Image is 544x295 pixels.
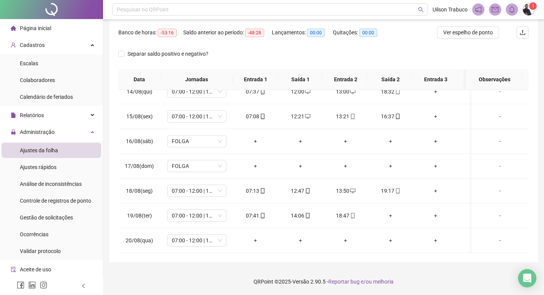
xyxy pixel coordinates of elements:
[127,89,152,95] span: 14/08(qui)
[20,164,56,170] span: Ajustes rápidos
[458,69,503,90] th: Saída 3
[349,114,355,119] span: mobile
[20,248,61,254] span: Validar protocolo
[472,75,517,84] span: Observações
[478,137,523,145] div: -
[272,28,333,37] div: Lançamentos:
[478,211,523,220] div: -
[20,266,51,272] span: Aceite de uso
[172,86,222,97] span: 07:00 - 12:00 | 13:00 - 17:00
[259,188,265,193] span: mobile
[359,29,377,37] span: 00:00
[172,160,222,172] span: FOLGA
[323,69,368,90] th: Entrada 2
[374,137,407,145] div: +
[20,231,48,237] span: Ocorrências
[259,213,265,218] span: mobile
[28,281,36,289] span: linkedin
[413,69,458,90] th: Entrada 3
[239,162,272,170] div: +
[443,28,493,37] span: Ver espelho de ponto
[464,87,497,96] div: +
[349,188,355,193] span: desktop
[394,114,400,119] span: mobile
[329,236,362,245] div: +
[329,112,362,121] div: 13:21
[259,114,265,119] span: mobile
[333,28,386,37] div: Quitações:
[284,87,317,96] div: 12:00
[20,25,51,31] span: Página inicial
[419,162,452,170] div: +
[292,279,309,285] span: Versão
[11,113,16,118] span: file
[20,77,55,83] span: Colaboradores
[172,185,222,197] span: 07:00 - 12:00 | 13:00 - 17:00
[20,42,45,48] span: Cadastros
[81,283,86,289] span: left
[233,69,278,90] th: Entrada 1
[239,211,272,220] div: 07:41
[284,211,317,220] div: 14:06
[437,26,499,39] button: Ver espelho de ponto
[278,69,323,90] th: Saída 1
[466,69,523,90] th: Observações
[172,235,222,246] span: 07:00 - 12:00 | 13:00 - 17:00
[464,187,497,195] div: +
[284,112,317,121] div: 12:21
[124,50,211,58] span: Separar saldo positivo e negativo?
[126,113,153,119] span: 15/08(sex)
[532,3,534,9] span: 1
[374,162,407,170] div: +
[374,87,407,96] div: 18:32
[419,211,452,220] div: +
[40,281,47,289] span: instagram
[329,187,362,195] div: 13:50
[520,29,526,35] span: upload
[304,213,310,218] span: mobile
[284,137,317,145] div: +
[11,42,16,48] span: user-add
[508,6,515,13] span: bell
[239,236,272,245] div: +
[329,211,362,220] div: 18:47
[103,268,544,295] footer: QRPoint © 2025 - 2.90.5 -
[20,112,44,118] span: Relatórios
[172,135,222,147] span: FOLGA
[368,69,413,90] th: Saída 2
[394,89,400,94] span: mobile
[349,213,355,218] span: mobile
[475,6,482,13] span: notification
[374,211,407,220] div: +
[118,69,160,90] th: Data
[172,210,222,221] span: 07:00 - 12:00 | 13:00 - 17:00
[245,29,264,37] span: -48:28
[307,29,325,37] span: 00:00
[478,112,523,121] div: -
[20,214,73,221] span: Gestão de solicitações
[374,187,407,195] div: 19:17
[183,28,272,37] div: Saldo anterior ao período:
[419,187,452,195] div: +
[160,69,233,90] th: Jornadas
[464,137,497,145] div: +
[17,281,24,289] span: facebook
[125,163,154,169] span: 17/08(dom)
[11,26,16,31] span: home
[492,6,499,13] span: mail
[464,162,497,170] div: +
[259,89,265,94] span: mobile
[419,236,452,245] div: +
[478,162,523,170] div: -
[126,237,153,243] span: 20/08(qua)
[394,188,400,193] span: mobile
[529,2,537,10] sup: Atualize o seu contato no menu Meus Dados
[349,89,355,94] span: desktop
[518,269,536,287] div: Open Intercom Messenger
[284,162,317,170] div: +
[20,94,73,100] span: Calendário de feriados
[126,188,153,194] span: 18/08(seg)
[304,188,310,193] span: mobile
[20,181,82,187] span: Análise de inconsistências
[127,213,152,219] span: 19/08(ter)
